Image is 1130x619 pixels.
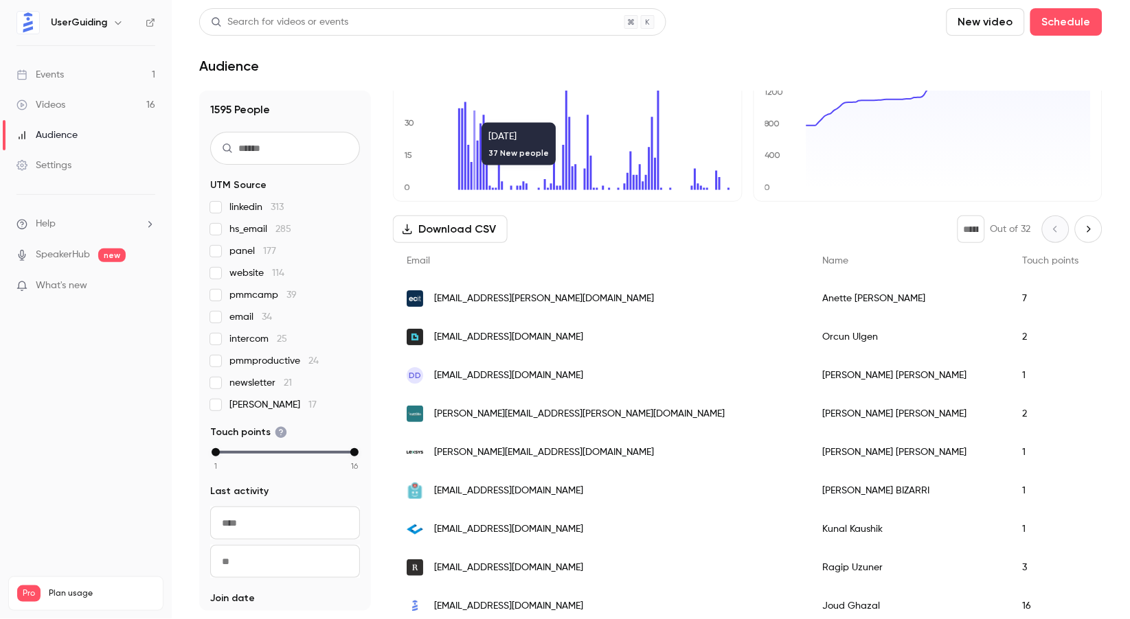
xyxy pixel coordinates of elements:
iframe: Noticeable Trigger [139,280,155,292]
span: 17 [308,400,317,410]
span: [EMAIL_ADDRESS][PERSON_NAME][DOMAIN_NAME] [434,292,654,306]
span: Pro [17,585,41,602]
span: 25 [277,334,287,344]
text: 400 [765,151,781,161]
span: website [229,266,284,280]
span: 21 [284,378,292,388]
span: 114 [272,268,284,278]
div: [PERSON_NAME] BIZARRI [809,471,1009,510]
li: help-dropdown-opener [16,217,155,231]
span: 24 [308,356,319,366]
span: Help [36,217,56,231]
span: What's new [36,279,87,293]
img: mattilda.io [407,406,423,422]
text: 1200 [765,87,784,97]
img: lugath.com [407,329,423,345]
text: 15 [404,150,412,160]
img: UserGuiding [17,12,39,34]
span: intercom [229,332,287,346]
span: [EMAIL_ADDRESS][DOMAIN_NAME] [434,369,583,383]
div: 1 [1009,471,1093,510]
span: panel [229,244,276,258]
span: email [229,310,272,324]
text: 30 [405,118,414,128]
span: 177 [263,246,276,256]
img: amorsaude.com [407,482,423,499]
span: [EMAIL_ADDRESS][DOMAIN_NAME] [434,330,583,344]
h1: 1595 People [210,102,360,118]
span: Plan usage [49,588,155,599]
img: corefactors.in [407,521,423,537]
span: [EMAIL_ADDRESS][DOMAIN_NAME] [434,484,583,498]
div: Videos [16,98,65,112]
img: ecit.no [407,290,423,307]
input: To [210,545,360,578]
img: remo.health [407,559,423,576]
div: Settings [16,159,71,172]
button: New video [947,8,1025,36]
span: Touch points [210,425,287,439]
div: Audience [16,128,78,142]
div: Anette [PERSON_NAME] [809,279,1009,318]
div: Ragip Uzuner [809,548,1009,587]
p: Out of 32 [991,222,1031,236]
div: Kunal Kaushik [809,510,1009,548]
a: SpeakerHub [36,248,90,262]
span: [PERSON_NAME][EMAIL_ADDRESS][DOMAIN_NAME] [434,445,654,460]
div: max [350,448,359,456]
span: [EMAIL_ADDRESS][DOMAIN_NAME] [434,522,583,537]
div: Events [16,68,64,82]
span: pmmcamp [229,288,297,302]
h6: UserGuiding [51,16,107,30]
span: Last activity [210,484,269,498]
div: 1 [1009,433,1093,471]
span: Join date [210,592,255,605]
input: From [210,506,360,539]
span: Email [407,256,430,266]
img: lexsys.de [407,444,423,460]
span: 16 [351,460,358,472]
span: 285 [275,224,291,234]
h1: Audience [199,58,259,74]
span: new [98,248,126,262]
button: Schedule [1030,8,1103,36]
div: 2 [1009,318,1093,356]
img: userguiding.com [407,598,423,614]
span: linkedin [229,200,284,214]
span: [PERSON_NAME] [229,398,317,412]
span: 34 [262,312,272,322]
span: [PERSON_NAME][EMAIL_ADDRESS][PERSON_NAME][DOMAIN_NAME] [434,407,725,421]
span: 313 [271,202,284,212]
div: Orcun Ulgen [809,318,1009,356]
text: 0 [404,183,410,192]
div: [PERSON_NAME] [PERSON_NAME] [809,433,1009,471]
span: hs_email [229,222,291,236]
button: Download CSV [393,215,508,243]
span: 1 [214,460,217,472]
div: 7 [1009,279,1093,318]
div: [PERSON_NAME] [PERSON_NAME] [809,356,1009,395]
button: Next page [1075,215,1103,243]
span: newsletter [229,376,292,390]
span: UTM Source [210,178,267,192]
span: Touch points [1023,256,1079,266]
div: 1 [1009,356,1093,395]
text: 800 [765,119,780,129]
div: min [212,448,220,456]
span: 39 [286,290,297,300]
div: [PERSON_NAME] [PERSON_NAME] [809,395,1009,433]
span: [EMAIL_ADDRESS][DOMAIN_NAME] [434,561,583,575]
text: 0 [765,183,771,192]
div: 2 [1009,395,1093,433]
span: DD [409,369,421,382]
span: Name [823,256,849,266]
div: 3 [1009,548,1093,587]
div: Search for videos or events [211,15,348,30]
div: 1 [1009,510,1093,548]
span: [EMAIL_ADDRESS][DOMAIN_NAME] [434,599,583,614]
span: pmmproductive [229,354,319,368]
